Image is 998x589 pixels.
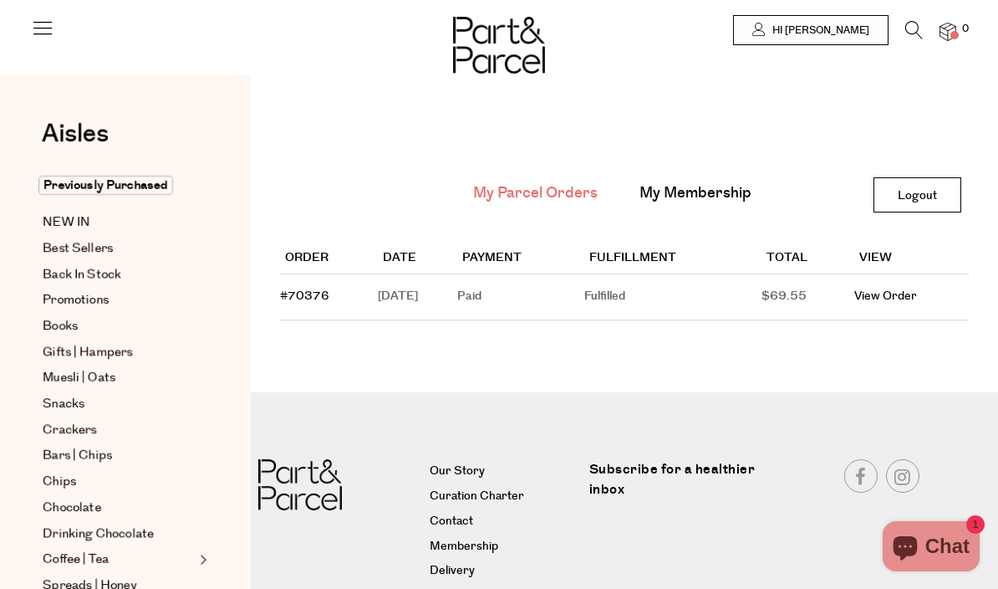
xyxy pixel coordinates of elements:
[43,394,195,414] a: Snacks
[958,22,973,37] span: 0
[43,290,109,310] span: Promotions
[43,176,195,196] a: Previously Purchased
[43,550,109,570] span: Coffee | Tea
[43,290,195,310] a: Promotions
[258,459,342,510] img: Part&Parcel
[280,288,329,305] a: #70376
[584,274,761,320] td: Fulfilled
[768,23,869,38] span: Hi [PERSON_NAME]
[43,264,195,284] a: Back In Stock
[457,243,584,274] th: Payment
[38,176,173,195] span: Previously Purchased
[280,243,378,274] th: Order
[854,243,969,274] th: View
[761,274,855,320] td: $69.55
[42,121,109,163] a: Aisles
[43,498,101,518] span: Chocolate
[43,238,113,259] span: Best Sellers
[43,446,112,466] span: Bars | Chips
[43,498,195,518] a: Chocolate
[378,243,457,274] th: Date
[430,561,576,581] a: Delivery
[43,446,195,466] a: Bars | Chips
[589,459,761,512] label: Subscribe for a healthier inbox
[854,288,917,305] a: View Order
[43,213,195,233] a: NEW IN
[939,23,956,40] a: 0
[43,368,195,388] a: Muesli | Oats
[43,472,195,492] a: Chips
[733,15,889,45] a: Hi [PERSON_NAME]
[43,472,76,492] span: Chips
[43,238,195,259] a: Best Sellers
[43,342,133,362] span: Gifts | Hampers
[43,394,84,414] span: Snacks
[43,213,90,233] span: NEW IN
[43,524,154,544] span: Drinking Chocolate
[43,264,121,284] span: Back In Stock
[43,316,195,336] a: Books
[639,182,751,204] a: My Membership
[43,524,195,544] a: Drinking Chocolate
[43,342,195,362] a: Gifts | Hampers
[196,550,207,570] button: Expand/Collapse Coffee | Tea
[878,521,985,576] inbox-online-store-chat: Shopify online store chat
[43,316,78,336] span: Books
[473,182,598,204] a: My Parcel Orders
[430,487,576,507] a: Curation Charter
[43,420,195,440] a: Crackers
[430,512,576,532] a: Contact
[43,420,97,440] span: Crackers
[873,177,961,213] a: Logout
[457,274,584,320] td: Paid
[584,243,761,274] th: Fulfillment
[43,368,115,388] span: Muesli | Oats
[761,243,855,274] th: Total
[430,462,576,482] a: Our Story
[378,274,457,320] td: [DATE]
[42,115,109,152] span: Aisles
[453,17,545,74] img: Part&Parcel
[43,550,195,570] a: Coffee | Tea
[430,537,576,557] a: Membership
